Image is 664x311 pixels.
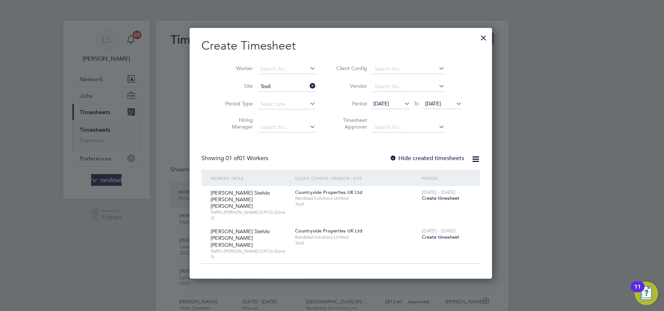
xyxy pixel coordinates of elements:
[422,234,459,240] span: Create timesheet
[420,170,473,187] div: Period
[334,100,367,107] label: Period
[226,155,268,162] span: 01 Workers
[425,100,441,107] span: [DATE]
[295,240,418,246] span: Tovil
[334,83,367,89] label: Vendor
[635,282,658,305] button: Open Resource Center, 11 new notifications
[211,209,290,221] span: Traffic [PERSON_NAME] (CPCS) (Zone 3)
[334,117,367,130] label: Timesheet Approver
[220,83,253,89] label: Site
[220,100,253,107] label: Period Type
[226,155,239,162] span: 01 of
[209,170,293,187] div: Worker / Role
[258,82,316,92] input: Search for...
[211,189,270,209] span: [PERSON_NAME] Stelvio [PERSON_NAME] [PERSON_NAME]
[211,248,290,260] span: Traffic [PERSON_NAME] (CPCS) (Zone 3)
[422,228,456,234] span: [DATE] - [DATE]
[373,100,389,107] span: [DATE]
[422,189,456,195] span: [DATE] - [DATE]
[295,228,362,234] span: Countryside Properties UK Ltd
[201,155,270,162] div: Showing
[412,99,421,108] span: To
[211,228,270,248] span: [PERSON_NAME] Stelvio [PERSON_NAME] [PERSON_NAME]
[422,195,459,201] span: Create timesheet
[334,65,367,72] label: Client Config
[293,170,420,187] div: Client Config / Vendor / Site
[295,234,418,240] span: Randstad Solutions Limited
[390,155,464,162] label: Hide created timesheets
[634,287,641,296] div: 11
[372,64,445,74] input: Search for...
[372,122,445,133] input: Search for...
[295,195,418,201] span: Randstad Solutions Limited
[295,201,418,207] span: Tovil
[258,122,316,133] input: Search for...
[295,189,362,195] span: Countryside Properties UK Ltd
[258,64,316,74] input: Search for...
[258,99,316,109] input: Select one
[201,38,480,54] h2: Create Timesheet
[220,65,253,72] label: Worker
[372,82,445,92] input: Search for...
[220,117,253,130] label: Hiring Manager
